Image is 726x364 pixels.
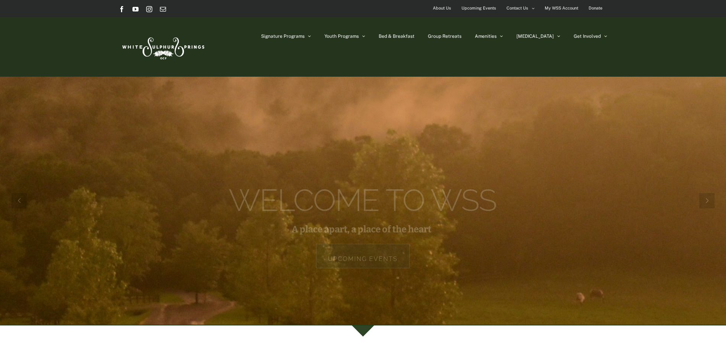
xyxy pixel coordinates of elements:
span: Donate [589,3,602,14]
img: White Sulphur Springs Logo [119,29,207,65]
a: Bed & Breakfast [379,17,415,55]
span: Contact Us [507,3,528,14]
rs-layer: Welcome to WSS [229,192,496,209]
span: Bed & Breakfast [379,34,415,39]
a: Youth Programs [324,17,365,55]
a: Email [160,6,166,12]
nav: Main Menu [261,17,607,55]
a: [MEDICAL_DATA] [516,17,560,55]
a: Amenities [475,17,503,55]
a: Get Involved [574,17,607,55]
rs-layer: A place apart, a place of the heart [292,225,431,234]
a: Instagram [146,6,152,12]
a: Facebook [119,6,125,12]
span: Youth Programs [324,34,359,39]
span: Signature Programs [261,34,305,39]
a: Signature Programs [261,17,311,55]
a: YouTube [132,6,139,12]
a: Upcoming Events [316,244,410,268]
span: Group Retreats [428,34,461,39]
a: Group Retreats [428,17,461,55]
span: About Us [433,3,451,14]
span: Get Involved [574,34,601,39]
span: My WSS Account [545,3,578,14]
span: [MEDICAL_DATA] [516,34,554,39]
span: Amenities [475,34,497,39]
span: Upcoming Events [461,3,496,14]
